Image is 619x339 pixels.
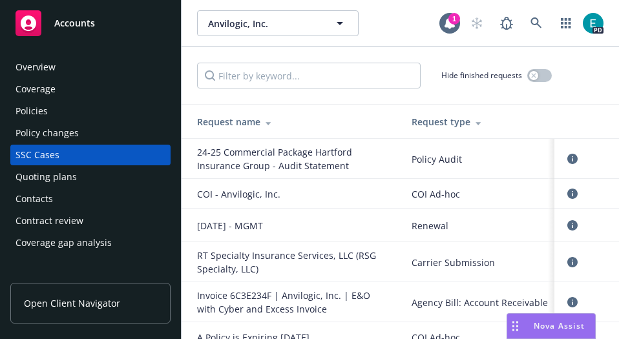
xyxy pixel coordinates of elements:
[523,10,549,36] a: Search
[507,314,523,338] div: Drag to move
[16,232,112,253] div: Coverage gap analysis
[553,10,579,36] a: Switch app
[197,289,391,316] div: Invoice 6C3E234F | Anvilogic, Inc. | E&O with Cyber and Excess Invoice
[412,187,550,201] span: COI Ad-hoc
[412,115,550,128] div: Request type
[10,79,171,99] a: Coverage
[412,296,550,309] span: Agency Bill: Account Receivable
[10,57,171,77] a: Overview
[412,152,550,166] span: Policy Audit
[197,187,391,201] div: COI - Anvilogic, Inc.
[16,123,79,143] div: Policy changes
[197,219,391,232] div: 12/08/25 - MGMT
[197,10,359,36] button: Anvilogic, Inc.
[16,145,59,165] div: SSC Cases
[494,10,519,36] a: Report a Bug
[583,13,603,34] img: photo
[565,186,580,201] a: circleInformation
[10,167,171,187] a: Quoting plans
[54,18,95,28] span: Accounts
[448,13,460,25] div: 1
[534,320,585,331] span: Nova Assist
[565,218,580,233] a: circleInformation
[507,313,596,339] button: Nova Assist
[10,101,171,121] a: Policies
[412,256,550,269] span: Carrier Submission
[16,57,56,77] div: Overview
[197,145,391,172] div: 24-25 Commercial Package Hartford Insurance Group - Audit Statement
[10,5,171,41] a: Accounts
[16,211,83,231] div: Contract review
[197,63,421,88] input: Filter by keyword...
[10,145,171,165] a: SSC Cases
[565,151,580,167] a: circleInformation
[10,232,171,253] a: Coverage gap analysis
[10,189,171,209] a: Contacts
[565,294,580,310] a: circleInformation
[10,211,171,231] a: Contract review
[24,296,120,310] span: Open Client Navigator
[197,249,391,276] div: RT Specialty Insurance Services, LLC (RSG Specialty, LLC)
[208,17,320,30] span: Anvilogic, Inc.
[197,115,391,128] div: Request name
[16,189,53,209] div: Contacts
[16,79,56,99] div: Coverage
[16,167,77,187] div: Quoting plans
[464,10,490,36] a: Start snowing
[565,254,580,270] a: circleInformation
[16,101,48,121] div: Policies
[10,123,171,143] a: Policy changes
[441,70,522,81] span: Hide finished requests
[412,219,550,232] span: Renewal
